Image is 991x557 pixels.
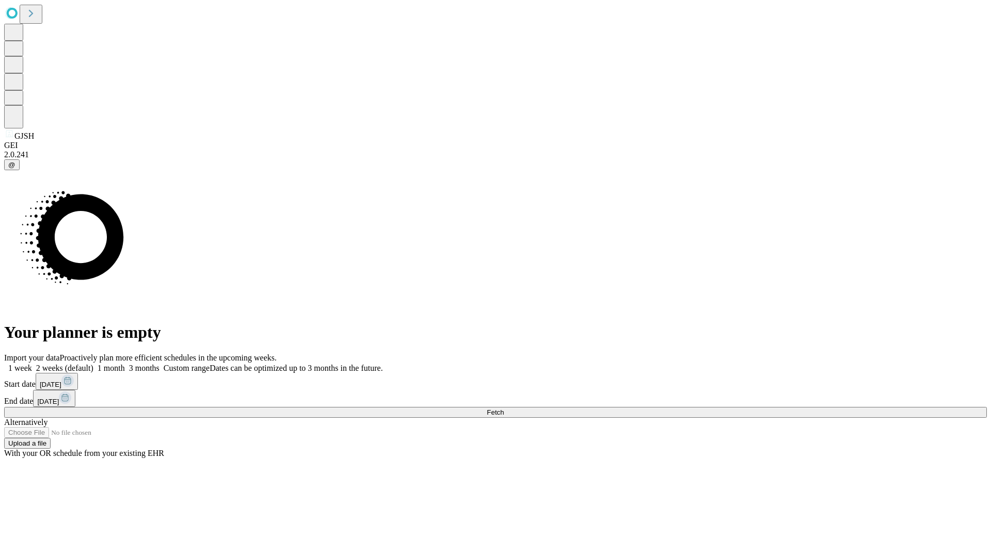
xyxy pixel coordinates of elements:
span: Custom range [164,364,210,372]
span: Alternatively [4,418,47,427]
span: With your OR schedule from your existing EHR [4,449,164,457]
span: 1 month [98,364,125,372]
span: @ [8,161,15,169]
span: [DATE] [40,381,61,388]
button: Upload a file [4,438,51,449]
span: Import your data [4,353,60,362]
span: Dates can be optimized up to 3 months in the future. [210,364,382,372]
h1: Your planner is empty [4,323,987,342]
div: GEI [4,141,987,150]
div: Start date [4,373,987,390]
span: 2 weeks (default) [36,364,93,372]
div: End date [4,390,987,407]
span: [DATE] [37,398,59,405]
span: GJSH [14,132,34,140]
button: @ [4,159,20,170]
span: Fetch [487,408,504,416]
button: Fetch [4,407,987,418]
button: [DATE] [36,373,78,390]
span: 1 week [8,364,32,372]
span: 3 months [129,364,159,372]
div: 2.0.241 [4,150,987,159]
button: [DATE] [33,390,75,407]
span: Proactively plan more efficient schedules in the upcoming weeks. [60,353,277,362]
